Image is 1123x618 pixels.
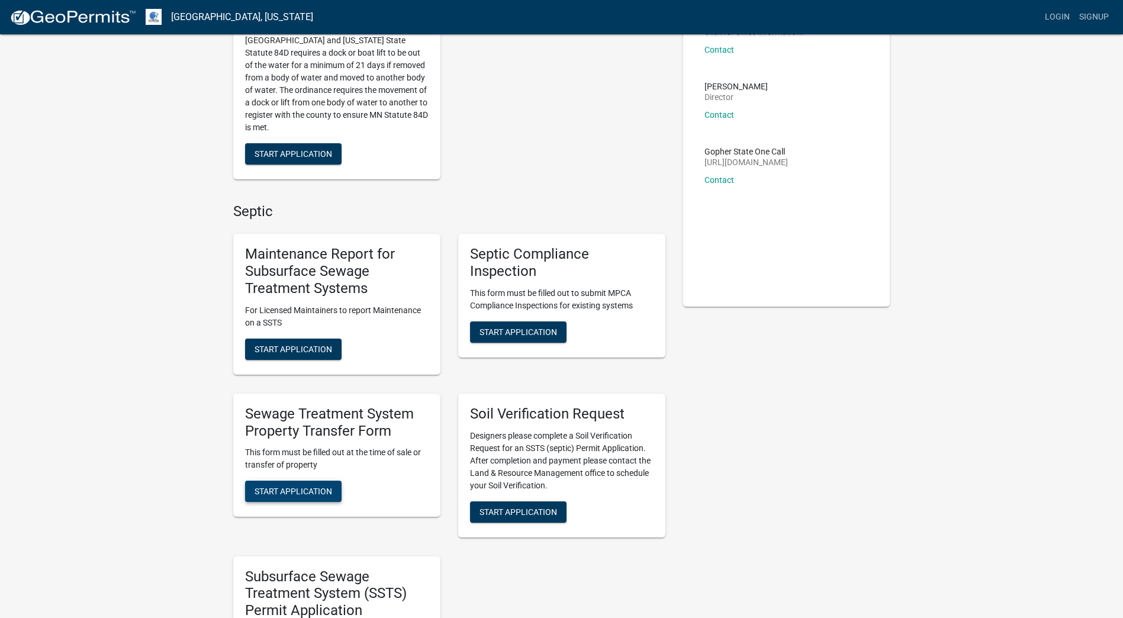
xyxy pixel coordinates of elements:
img: Otter Tail County, Minnesota [146,9,162,25]
a: [GEOGRAPHIC_DATA], [US_STATE] [171,7,313,27]
button: Start Application [245,143,342,165]
h4: Septic [233,203,665,220]
a: Contact [704,175,734,185]
p: Gopher State One Call [704,147,788,156]
a: Contact [704,45,734,54]
a: Login [1040,6,1074,28]
span: Start Application [255,487,332,496]
p: [GEOGRAPHIC_DATA] and [US_STATE] State Statute 84D requires a dock or boat lift to be out of the ... [245,34,429,134]
span: Start Application [480,507,557,516]
h5: Sewage Treatment System Property Transfer Form [245,405,429,440]
button: Start Application [245,339,342,360]
p: For Licensed Maintainers to report Maintenance on a SSTS [245,304,429,329]
p: [URL][DOMAIN_NAME] [704,158,788,166]
button: Start Application [470,321,567,343]
p: Director [704,93,768,101]
a: Contact [704,110,734,120]
h5: Soil Verification Request [470,405,654,423]
h5: Septic Compliance Inspection [470,246,654,280]
p: [PERSON_NAME] [704,82,768,91]
p: Designers please complete a Soil Verification Request for an SSTS (septic) Permit Application. Af... [470,430,654,492]
a: Signup [1074,6,1114,28]
span: Start Application [480,327,557,336]
span: Start Application [255,149,332,158]
p: This form must be filled out at the time of sale or transfer of property [245,446,429,471]
h5: Maintenance Report for Subsurface Sewage Treatment Systems [245,246,429,297]
button: Start Application [245,481,342,502]
button: Start Application [470,501,567,523]
span: Start Application [255,344,332,353]
p: This form must be filled out to submit MPCA Compliance Inspections for existing systems [470,287,654,312]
